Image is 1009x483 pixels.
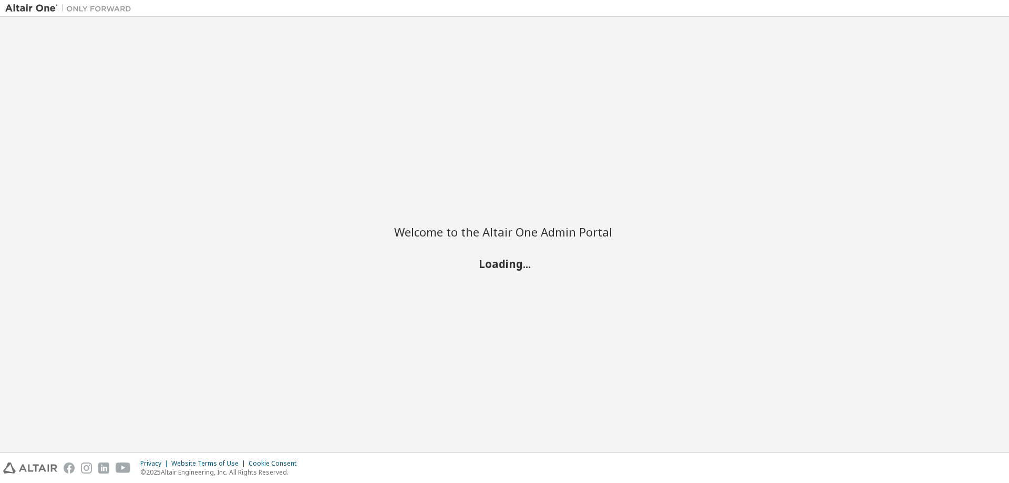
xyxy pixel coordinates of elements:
[116,463,131,474] img: youtube.svg
[140,468,303,477] p: © 2025 Altair Engineering, Inc. All Rights Reserved.
[98,463,109,474] img: linkedin.svg
[3,463,57,474] img: altair_logo.svg
[394,224,615,239] h2: Welcome to the Altair One Admin Portal
[249,459,303,468] div: Cookie Consent
[5,3,137,14] img: Altair One
[140,459,171,468] div: Privacy
[171,459,249,468] div: Website Terms of Use
[64,463,75,474] img: facebook.svg
[394,256,615,270] h2: Loading...
[81,463,92,474] img: instagram.svg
